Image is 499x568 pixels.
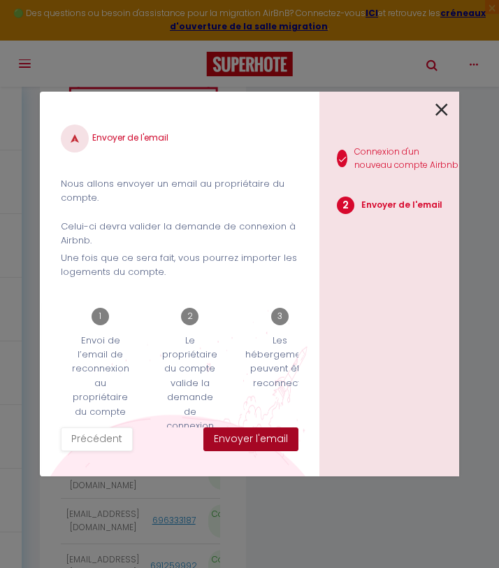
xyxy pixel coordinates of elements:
[159,334,220,434] p: Le propriétaire du compte valide la demande de connexion
[61,220,298,248] p: Celui-ci devra valider la demande de connexion à Airbnb.
[245,334,314,391] p: Les hébergements peuvent être reconnecté
[70,334,131,420] p: Envoi de l’email de reconnexion au propriétaire du compte
[11,6,53,48] button: Ouvrir le widget de chat LiveChat
[61,427,133,451] button: Précédent
[361,199,442,212] p: Envoyer de l'email
[354,145,459,172] p: Connexion d'un nouveau compte Airbnb
[61,177,298,206] p: Nous allons envoyer un email au propriétaire du compte.
[92,308,109,325] span: 1
[271,308,289,325] span: 3
[337,197,354,214] span: 2
[203,427,298,451] button: Envoyer l'email
[61,125,298,152] h4: Envoyer de l'email
[181,308,198,325] span: 2
[61,251,298,280] p: Une fois que ce sera fait, vous pourrez importer les logements du compte.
